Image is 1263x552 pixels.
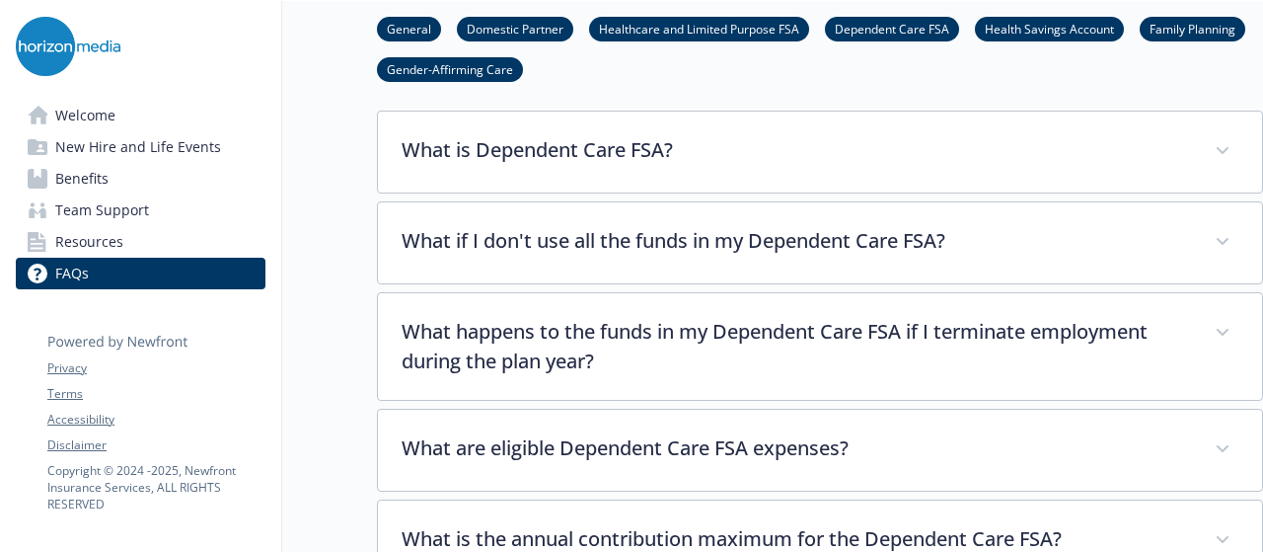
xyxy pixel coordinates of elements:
[377,59,523,78] a: Gender-Affirming Care
[55,163,109,195] span: Benefits
[47,436,264,454] a: Disclaimer
[16,258,265,289] a: FAQs
[47,359,264,377] a: Privacy
[55,226,123,258] span: Resources
[16,131,265,163] a: New Hire and Life Events
[16,163,265,195] a: Benefits
[825,19,959,38] a: Dependent Care FSA
[55,100,115,131] span: Welcome
[55,131,221,163] span: New Hire and Life Events
[16,100,265,131] a: Welcome
[975,19,1124,38] a: Health Savings Account
[457,19,573,38] a: Domestic Partner
[402,135,1191,165] p: What is Dependent Care FSA?
[16,195,265,226] a: Team Support
[402,226,1191,256] p: What if I don't use all the funds in my Dependent Care FSA?
[55,258,89,289] span: FAQs
[377,19,441,38] a: General
[1140,19,1245,38] a: Family Planning
[47,385,264,403] a: Terms
[378,112,1262,193] div: What is Dependent Care FSA?
[378,410,1262,491] div: What are eligible Dependent Care FSA expenses?
[402,317,1191,376] p: What happens to the funds in my Dependent Care FSA if I terminate employment during the plan year?
[16,226,265,258] a: Resources
[55,195,149,226] span: Team Support
[589,19,809,38] a: Healthcare and Limited Purpose FSA
[378,293,1262,400] div: What happens to the funds in my Dependent Care FSA if I terminate employment during the plan year?
[47,411,264,429] a: Accessibility
[47,462,264,513] p: Copyright © 2024 - 2025 , Newfront Insurance Services, ALL RIGHTS RESERVED
[378,202,1262,283] div: What if I don't use all the funds in my Dependent Care FSA?
[402,434,1191,463] p: What are eligible Dependent Care FSA expenses?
